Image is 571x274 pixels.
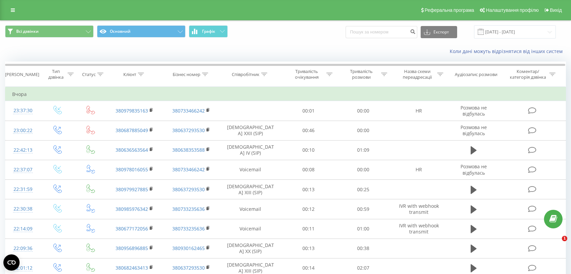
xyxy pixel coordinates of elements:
[336,160,391,179] td: 00:00
[116,127,148,133] a: 380687885049
[116,147,148,153] a: 380636563564
[461,104,487,117] span: Розмова не відбулась
[343,69,379,80] div: Тривалість розмови
[12,124,33,137] div: 23:00:22
[391,199,447,219] td: IVR with webhook transmit
[5,25,94,38] button: Всі дзвінки
[220,199,281,219] td: Voicemail
[172,245,205,251] a: 380930162465
[346,26,417,38] input: Пошук за номером
[425,7,474,13] span: Реферальна програма
[12,202,33,216] div: 22:30:38
[172,206,205,212] a: 380733235636
[461,124,487,136] span: Розмова не відбулась
[421,26,457,38] button: Експорт
[116,245,148,251] a: 380956896885
[336,101,391,121] td: 00:00
[289,69,325,80] div: Тривалість очікування
[220,140,281,160] td: [DEMOGRAPHIC_DATA] IV (SIP)
[116,186,148,193] a: 380979927885
[12,222,33,235] div: 22:14:09
[391,101,447,121] td: HR
[281,140,336,160] td: 00:10
[172,166,205,173] a: 380733466242
[461,163,487,176] span: Розмова не відбулась
[336,239,391,258] td: 00:38
[82,72,96,77] div: Статус
[336,219,391,239] td: 01:00
[220,121,281,140] td: [DEMOGRAPHIC_DATA] XXII (SIP)
[173,72,200,77] div: Бізнес номер
[220,160,281,179] td: Voicemail
[391,160,447,179] td: HR
[12,242,33,255] div: 22:09:36
[508,69,548,80] div: Коментар/категорія дзвінка
[116,166,148,173] a: 380978016055
[46,69,66,80] div: Тип дзвінка
[450,48,566,54] a: Коли дані можуть відрізнятися вiд інших систем
[220,239,281,258] td: [DEMOGRAPHIC_DATA] XX (SIP)
[189,25,228,38] button: Графік
[281,101,336,121] td: 00:01
[281,180,336,199] td: 00:13
[562,236,567,241] span: 1
[281,160,336,179] td: 00:08
[281,199,336,219] td: 00:12
[391,219,447,239] td: IVR with webhook transmit
[202,29,215,34] span: Графік
[172,186,205,193] a: 380637293530
[5,88,566,101] td: Вчора
[12,183,33,196] div: 22:31:59
[486,7,539,13] span: Налаштування профілю
[172,107,205,114] a: 380733466242
[123,72,136,77] div: Клієнт
[12,163,33,176] div: 22:37:07
[116,265,148,271] a: 380682463413
[281,121,336,140] td: 00:46
[172,147,205,153] a: 380638353588
[336,121,391,140] td: 00:00
[232,72,259,77] div: Співробітник
[12,104,33,117] div: 23:37:30
[281,239,336,258] td: 00:13
[548,236,564,252] iframe: Intercom live chat
[5,72,39,77] div: [PERSON_NAME]
[336,140,391,160] td: 01:09
[550,7,562,13] span: Вихід
[281,219,336,239] td: 00:11
[116,225,148,232] a: 380677172056
[455,72,497,77] div: Аудіозапис розмови
[172,265,205,271] a: 380637293530
[172,225,205,232] a: 380733235636
[336,199,391,219] td: 00:59
[116,107,148,114] a: 380979835163
[3,254,20,271] button: Open CMP widget
[16,29,39,34] span: Всі дзвінки
[97,25,185,38] button: Основний
[220,219,281,239] td: Voicemail
[172,127,205,133] a: 380637293530
[116,206,148,212] a: 380985976342
[336,180,391,199] td: 00:25
[12,144,33,157] div: 22:42:13
[399,69,436,80] div: Назва схеми переадресації
[220,180,281,199] td: [DEMOGRAPHIC_DATA] XIII (SIP)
